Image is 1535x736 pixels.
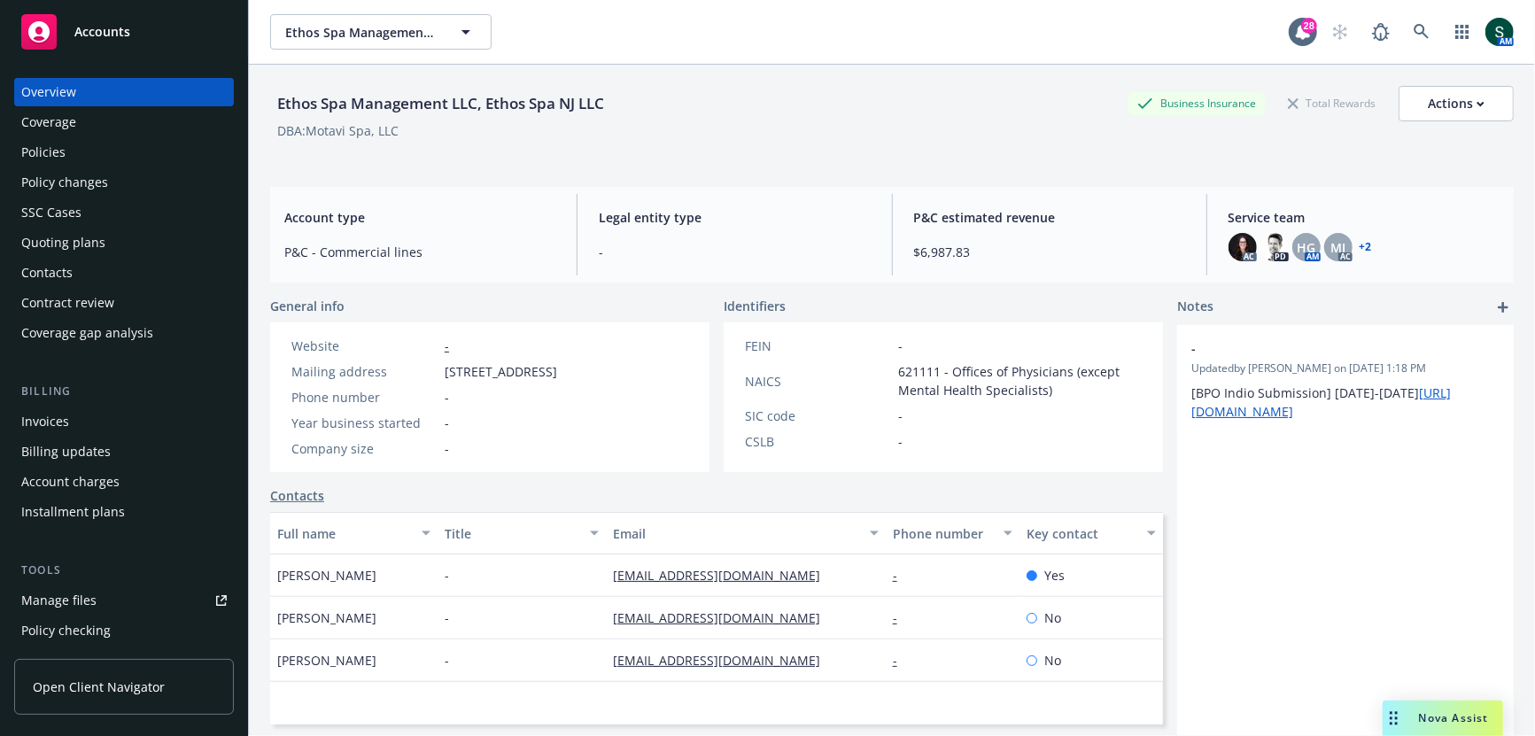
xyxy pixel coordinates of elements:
a: Switch app [1445,14,1480,50]
div: Full name [277,524,411,543]
div: Total Rewards [1279,92,1384,114]
a: Policies [14,138,234,167]
a: Policy changes [14,168,234,197]
span: Yes [1044,566,1065,585]
span: Accounts [74,25,130,39]
div: 28 [1301,18,1317,34]
div: Account charges [21,468,120,496]
span: - [445,388,449,407]
div: Year business started [291,414,438,432]
a: Manage files [14,586,234,615]
span: P&C - Commercial lines [284,243,555,261]
a: add [1492,297,1514,318]
span: - [445,566,449,585]
a: Accounts [14,7,234,57]
span: - [445,651,449,670]
button: Ethos Spa Management LLC, Ethos Spa NJ LLC [270,14,492,50]
a: Coverage [14,108,234,136]
a: Policy checking [14,616,234,645]
div: Policy checking [21,616,111,645]
a: +2 [1360,242,1372,252]
div: Installment plans [21,498,125,526]
a: SSC Cases [14,198,234,227]
span: No [1044,651,1061,670]
a: - [893,652,911,669]
a: [EMAIL_ADDRESS][DOMAIN_NAME] [613,567,834,584]
p: [BPO Indio Submission] [DATE]-[DATE] [1191,383,1500,421]
div: Tools [14,562,234,579]
a: Account charges [14,468,234,496]
a: Contacts [14,259,234,287]
span: - [1191,339,1454,358]
span: Service team [1229,208,1500,227]
img: photo [1260,233,1289,261]
div: Coverage gap analysis [21,319,153,347]
a: Start snowing [1322,14,1358,50]
span: [STREET_ADDRESS] [445,362,557,381]
div: SIC code [745,407,891,425]
div: DBA: Motavi Spa, LLC [277,121,399,140]
a: Contacts [270,486,324,505]
button: Key contact [1019,512,1163,554]
button: Title [438,512,605,554]
img: photo [1485,18,1514,46]
div: Email [613,524,859,543]
a: Contract review [14,289,234,317]
span: - [898,337,903,355]
a: [EMAIL_ADDRESS][DOMAIN_NAME] [613,652,834,669]
div: Drag to move [1383,701,1405,736]
div: Website [291,337,438,355]
div: Coverage [21,108,76,136]
a: Billing updates [14,438,234,466]
a: - [445,337,449,354]
div: Contract review [21,289,114,317]
span: - [599,243,870,261]
a: Invoices [14,407,234,436]
button: Full name [270,512,438,554]
span: - [898,407,903,425]
div: Manage files [21,586,97,615]
span: Legal entity type [599,208,870,227]
div: Actions [1428,87,1485,120]
div: Billing updates [21,438,111,466]
button: Actions [1399,86,1514,121]
button: Email [606,512,886,554]
span: Open Client Navigator [33,678,165,696]
span: General info [270,297,345,315]
span: Nova Assist [1419,710,1489,725]
span: $6,987.83 [914,243,1185,261]
div: Title [445,524,578,543]
span: [PERSON_NAME] [277,566,376,585]
span: Updated by [PERSON_NAME] on [DATE] 1:18 PM [1191,360,1500,376]
span: 621111 - Offices of Physicians (except Mental Health Specialists) [898,362,1142,399]
div: SSC Cases [21,198,81,227]
div: Phone number [893,524,994,543]
span: - [445,439,449,458]
a: - [893,567,911,584]
div: Contacts [21,259,73,287]
a: Quoting plans [14,229,234,257]
a: Overview [14,78,234,106]
img: photo [1229,233,1257,261]
span: [PERSON_NAME] [277,608,376,627]
span: - [445,608,449,627]
span: - [445,414,449,432]
span: Notes [1177,297,1213,318]
div: NAICS [745,372,891,391]
div: Company size [291,439,438,458]
div: -Updatedby [PERSON_NAME] on [DATE] 1:18 PM[BPO Indio Submission] [DATE]-[DATE][URL][DOMAIN_NAME] [1177,325,1514,435]
a: Installment plans [14,498,234,526]
a: Search [1404,14,1439,50]
div: Quoting plans [21,229,105,257]
span: - [898,432,903,451]
div: CSLB [745,432,891,451]
span: Ethos Spa Management LLC, Ethos Spa NJ LLC [285,23,438,42]
div: FEIN [745,337,891,355]
span: [PERSON_NAME] [277,651,376,670]
button: Nova Assist [1383,701,1503,736]
button: Phone number [886,512,1020,554]
a: [EMAIL_ADDRESS][DOMAIN_NAME] [613,609,834,626]
div: Policy changes [21,168,108,197]
span: MJ [1330,238,1345,257]
div: Policies [21,138,66,167]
